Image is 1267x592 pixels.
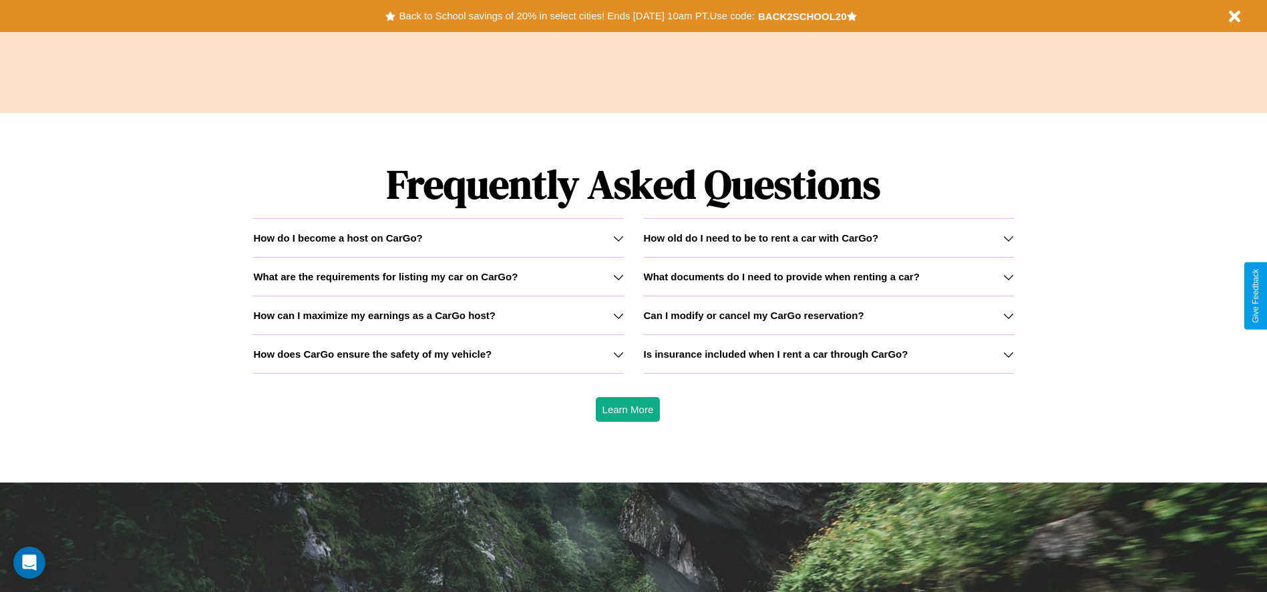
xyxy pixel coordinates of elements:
[253,310,496,321] h3: How can I maximize my earnings as a CarGo host?
[253,150,1013,218] h1: Frequently Asked Questions
[758,11,847,22] b: BACK2SCHOOL20
[395,7,757,25] button: Back to School savings of 20% in select cities! Ends [DATE] 10am PT.Use code:
[644,348,908,360] h3: Is insurance included when I rent a car through CarGo?
[13,547,45,579] div: Open Intercom Messenger
[1251,269,1260,323] div: Give Feedback
[596,397,661,422] button: Learn More
[644,232,879,244] h3: How old do I need to be to rent a car with CarGo?
[644,271,920,282] h3: What documents do I need to provide when renting a car?
[253,271,518,282] h3: What are the requirements for listing my car on CarGo?
[253,348,492,360] h3: How does CarGo ensure the safety of my vehicle?
[644,310,864,321] h3: Can I modify or cancel my CarGo reservation?
[253,232,422,244] h3: How do I become a host on CarGo?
